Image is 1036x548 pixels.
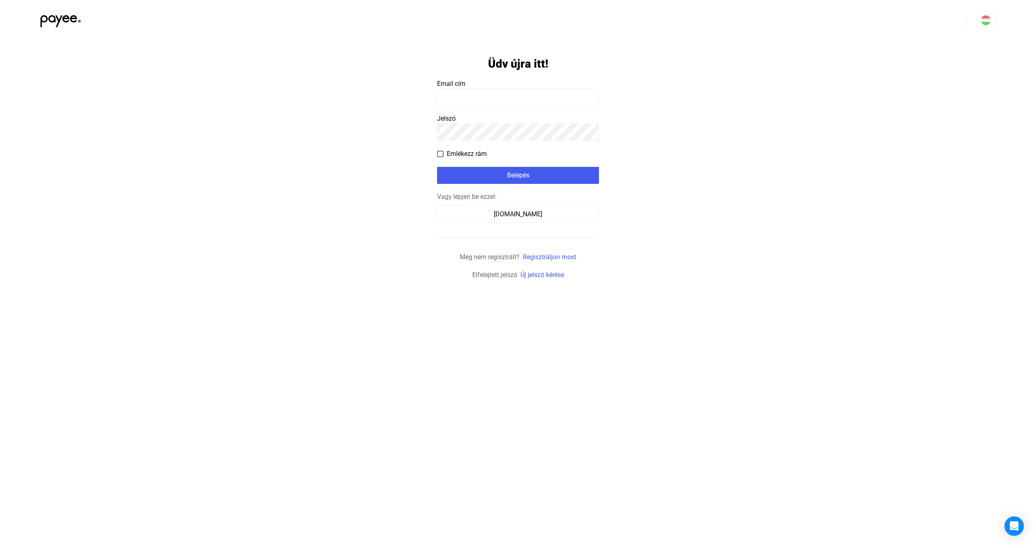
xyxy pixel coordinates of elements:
[40,11,81,27] img: black-payee-blue-dot.svg
[439,171,597,180] div: Belépés
[976,11,996,30] button: HU
[981,15,991,25] img: HU
[437,115,456,122] span: Jelszó
[437,206,599,223] button: [DOMAIN_NAME]
[437,210,599,218] a: [DOMAIN_NAME]
[437,192,599,202] div: Vagy lépjen be ezzel:
[1004,516,1024,536] div: Open Intercom Messenger
[440,209,596,219] div: [DOMAIN_NAME]
[447,149,487,159] span: Emlékezz rám
[472,271,517,279] span: Elfelejtett jelszó
[437,80,465,87] span: Email cím
[520,271,564,279] a: Új jelszó kérése
[460,253,520,261] span: Még nem regisztrált?
[437,167,599,184] button: Belépés
[488,57,548,71] h1: Üdv újra itt!
[523,253,576,261] a: Regisztráljon most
